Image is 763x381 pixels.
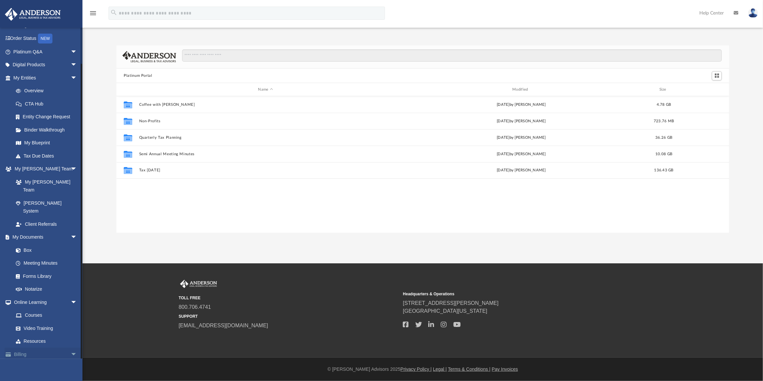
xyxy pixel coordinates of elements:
small: TOLL FREE [179,295,398,301]
button: Coffee with [PERSON_NAME] [139,103,392,107]
div: Modified [395,87,648,93]
a: Courses [9,309,84,322]
a: Online Learningarrow_drop_down [5,296,84,309]
a: Resources [9,335,84,348]
a: Box [9,244,80,257]
button: Non-Profits [139,119,392,123]
input: Search files and folders [182,49,722,62]
a: Billingarrow_drop_down [5,348,87,361]
a: [EMAIL_ADDRESS][DOMAIN_NAME] [179,323,268,328]
a: Privacy Policy | [400,366,432,372]
span: 36.26 GB [655,136,672,139]
a: CTA Hub [9,97,87,110]
span: arrow_drop_down [71,45,84,59]
span: 4.78 GB [657,103,671,106]
span: arrow_drop_down [71,71,84,85]
a: Digital Productsarrow_drop_down [5,58,87,72]
a: My Entitiesarrow_drop_down [5,71,87,84]
a: My Documentsarrow_drop_down [5,231,84,244]
a: Terms & Conditions | [448,366,491,372]
a: My [PERSON_NAME] Team [9,175,80,196]
a: [GEOGRAPHIC_DATA][US_STATE] [403,308,488,314]
a: Legal | [433,366,447,372]
a: Video Training [9,322,80,335]
div: [DATE] by [PERSON_NAME] [395,135,648,141]
span: 136.43 GB [654,168,673,172]
div: id [680,87,726,93]
a: My [PERSON_NAME] Teamarrow_drop_down [5,162,84,176]
a: Forms Library [9,270,80,283]
a: Entity Change Request [9,110,87,124]
a: Notarize [9,283,84,296]
small: SUPPORT [179,313,398,319]
span: 10.08 GB [655,152,672,156]
div: Size [651,87,677,93]
a: Order StatusNEW [5,32,87,45]
button: Platinum Portal [124,73,152,79]
a: menu [89,13,97,17]
span: arrow_drop_down [71,296,84,309]
img: User Pic [748,8,758,18]
a: Platinum Q&Aarrow_drop_down [5,45,87,58]
div: grid [116,96,729,233]
a: [STREET_ADDRESS][PERSON_NAME] [403,300,499,306]
span: arrow_drop_down [71,58,84,72]
div: Name [139,87,392,93]
img: Anderson Advisors Platinum Portal [179,280,218,288]
span: 723.76 MB [654,119,674,123]
div: [DATE] by [PERSON_NAME] [395,118,648,124]
a: Binder Walkthrough [9,123,87,136]
span: arrow_drop_down [71,231,84,244]
i: menu [89,9,97,17]
a: Client Referrals [9,218,84,231]
i: search [110,9,117,16]
a: My Blueprint [9,136,84,150]
button: Switch to Grid View [712,71,722,80]
small: Headquarters & Operations [403,291,623,297]
span: arrow_drop_down [71,162,84,176]
img: Anderson Advisors Platinum Portal [3,8,63,21]
button: Semi Annual Meeting Minutes [139,152,392,156]
div: NEW [38,34,52,44]
div: id [119,87,136,93]
span: arrow_drop_down [71,348,84,361]
a: 800.706.4741 [179,304,211,310]
a: Tax Due Dates [9,149,87,162]
a: [PERSON_NAME] System [9,196,84,218]
div: [DATE] by [PERSON_NAME] [395,102,648,108]
button: Quarterly Tax Planning [139,135,392,140]
a: Meeting Minutes [9,257,84,270]
button: Tax [DATE] [139,168,392,172]
div: [DATE] by [PERSON_NAME] [395,151,648,157]
a: Pay Invoices [492,366,518,372]
a: Overview [9,84,87,98]
div: [DATE] by [PERSON_NAME] [395,167,648,173]
div: © [PERSON_NAME] Advisors 2025 [82,366,763,373]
